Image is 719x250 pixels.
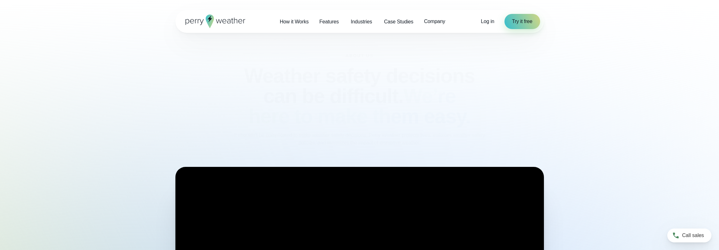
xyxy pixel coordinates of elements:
a: Log in [481,18,494,25]
span: Try it free [512,18,533,25]
span: Features [319,18,339,26]
a: Case Studies [379,15,419,28]
span: Industries [351,18,372,26]
a: Try it free [504,14,540,29]
span: Company [424,18,445,25]
a: Call sales [667,229,711,242]
span: How it Works [280,18,309,26]
span: Case Studies [384,18,413,26]
span: Call sales [682,232,704,239]
span: Log in [481,19,494,24]
a: How it Works [274,15,314,28]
